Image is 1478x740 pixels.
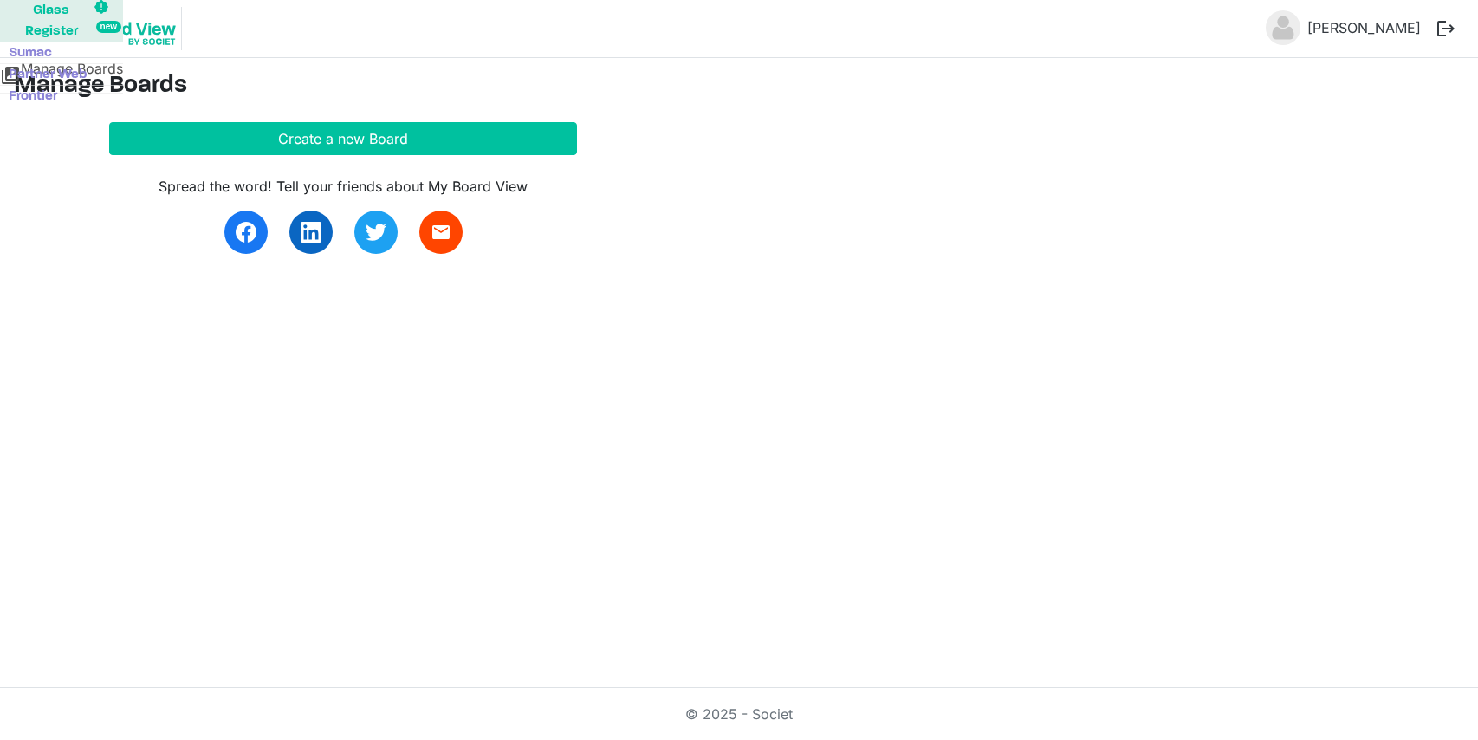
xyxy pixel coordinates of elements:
[236,222,256,243] img: facebook.svg
[431,222,451,243] span: email
[109,176,577,197] div: Spread the word! Tell your friends about My Board View
[1300,10,1428,45] a: [PERSON_NAME]
[301,222,321,243] img: linkedin.svg
[366,222,386,243] img: twitter.svg
[1428,10,1464,47] button: logout
[109,122,577,155] button: Create a new Board
[685,705,793,723] a: © 2025 - Societ
[419,211,463,254] a: email
[14,72,1464,101] h3: Manage Boards
[1266,10,1300,45] img: no-profile-picture.svg
[96,21,121,33] div: new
